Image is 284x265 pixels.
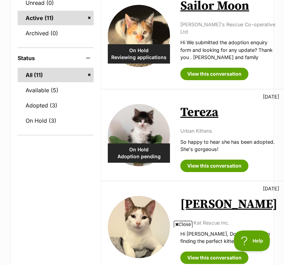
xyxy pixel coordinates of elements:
[18,55,94,61] header: Status
[180,160,248,172] a: View this conversation
[180,105,218,120] a: Tereza
[108,104,170,166] img: Tereza
[180,39,277,61] p: Hi We submitted the adoption enquiry form and looking for any update? Thank you . [PERSON_NAME] a...
[108,153,170,160] span: Adoption pending
[18,68,94,82] a: All (11)
[108,196,170,258] img: Josie
[180,68,248,80] a: View this conversation
[18,26,94,40] a: Archived (0)
[263,93,279,100] p: [DATE]
[180,197,277,212] a: [PERSON_NAME]
[108,44,170,64] div: On Hold
[108,54,170,61] span: Reviewing applications
[180,219,277,226] p: Kittie Kat Rescue Inc.
[18,11,94,25] a: Active (11)
[174,221,192,228] span: Close
[234,230,270,251] iframe: Help Scout Beacon - Open
[18,83,94,97] a: Available (5)
[108,5,170,67] img: Sailor Moon
[180,127,277,134] p: Urban Kittens
[180,138,277,153] p: So happy to hear she has been adopted. She's gorgeous!
[18,98,94,113] a: Adopted (3)
[263,185,279,192] p: [DATE]
[108,143,170,163] div: On Hold
[180,21,277,36] p: [PERSON_NAME]'s Rescue Co-operative Ltd
[18,113,94,128] a: On Hold (3)
[16,230,268,262] iframe: Advertisement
